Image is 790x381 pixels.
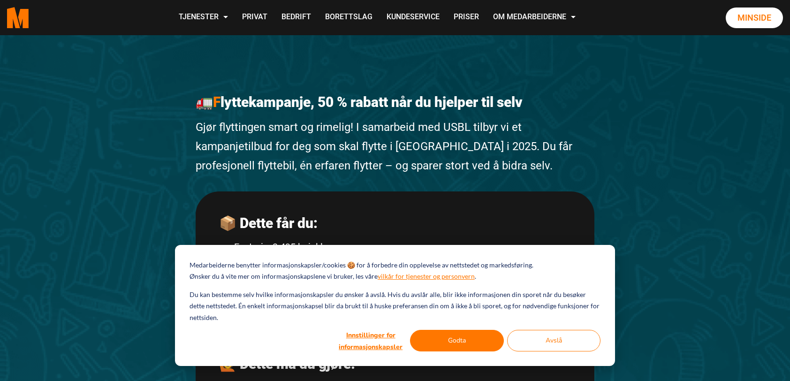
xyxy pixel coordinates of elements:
[726,8,783,28] a: Minside
[172,1,235,34] a: Tjenester
[410,330,504,351] button: Godta
[219,215,571,232] h2: 📦 Dette får du:
[486,1,583,34] a: Om Medarbeiderne
[190,289,600,324] p: Du kan bestemme selv hvilke informasjonskapsler du ønsker å avslå. Hvis du avslår alle, blir ikke...
[380,1,447,34] a: Kundeservice
[190,271,476,282] p: Ønsker du å vite mer om informasjonskapslene vi bruker, les våre .
[507,330,601,351] button: Avslå
[175,245,615,366] div: Cookie banner
[190,259,533,271] p: Medarbeiderne benytter informasjonskapsler/cookies 🍪 for å forbedre din opplevelse av nettstedet ...
[378,271,475,282] a: vilkår for tjenester og personvern
[274,1,318,34] a: Bedrift
[447,1,486,34] a: Priser
[334,330,407,351] button: Innstillinger for informasjonskapsler
[213,94,220,110] span: F
[318,1,380,34] a: Borettslag
[234,239,571,255] li: Fastpris: 3 495 kr inkl. mva
[235,1,274,34] a: Privat
[196,118,594,175] p: Gjør flyttingen smart og rimelig! I samarbeid med USBL tilbyr vi et kampanjetilbud for deg som sk...
[196,94,594,111] h1: 🚛 lyttekampanje, 50 % rabatt når du hjelper til selv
